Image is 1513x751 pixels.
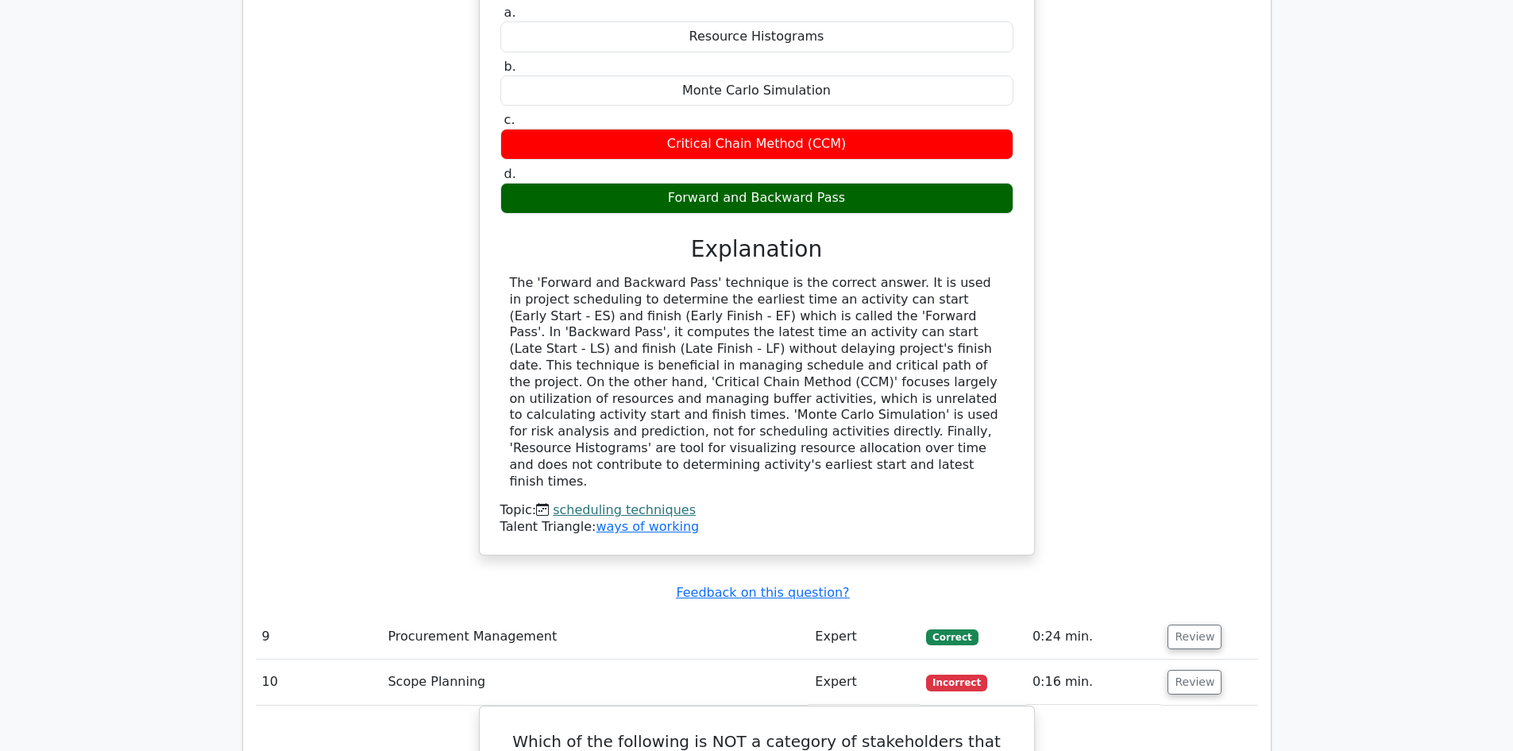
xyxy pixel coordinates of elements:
a: ways of working [596,519,699,534]
button: Review [1168,625,1222,649]
span: Correct [926,629,978,645]
span: c. [504,112,515,127]
td: Procurement Management [381,614,809,660]
td: Expert [809,660,920,705]
div: Topic: [500,502,1013,519]
button: Review [1168,670,1222,695]
span: Incorrect [926,675,987,691]
a: scheduling techniques [553,502,696,517]
div: Forward and Backward Pass [500,183,1013,214]
div: Resource Histograms [500,21,1013,52]
span: b. [504,59,516,74]
div: The 'Forward and Backward Pass' technique is the correct answer. It is used in project scheduling... [510,275,1004,490]
div: Critical Chain Method (CCM) [500,129,1013,160]
span: a. [504,5,516,20]
td: 0:24 min. [1026,614,1162,660]
td: 0:16 min. [1026,660,1162,705]
td: 10 [256,660,382,705]
td: Expert [809,614,920,660]
div: Monte Carlo Simulation [500,75,1013,106]
span: d. [504,166,516,181]
a: Feedback on this question? [676,585,849,600]
h3: Explanation [510,236,1004,263]
td: 9 [256,614,382,660]
div: Talent Triangle: [500,502,1013,536]
td: Scope Planning [381,660,809,705]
